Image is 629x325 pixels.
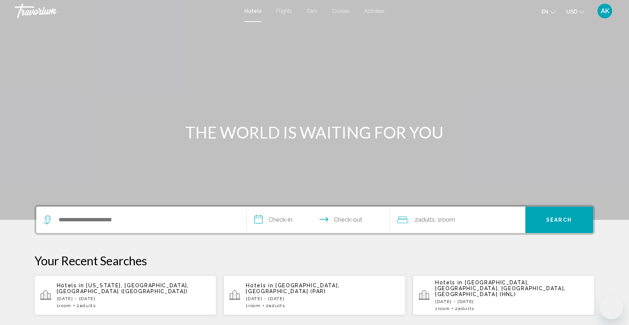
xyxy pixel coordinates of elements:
span: Hotels in [57,282,84,288]
span: [GEOGRAPHIC_DATA], [GEOGRAPHIC_DATA] (PAR) [246,282,340,294]
span: Hotels in [246,282,273,288]
span: 1 [57,303,71,308]
p: [DATE] - [DATE] [435,299,589,304]
span: 1 [435,306,450,311]
span: en [541,9,548,15]
span: Adults [418,216,435,223]
button: Hotels in [GEOGRAPHIC_DATA], [GEOGRAPHIC_DATA] (PAR)[DATE] - [DATE]1Room2Adults [223,275,406,315]
a: Activities [364,8,385,14]
button: Hotels in [US_STATE], [GEOGRAPHIC_DATA], [GEOGRAPHIC_DATA] ([GEOGRAPHIC_DATA])[DATE] - [DATE]1Roo... [34,275,217,315]
span: Room [248,303,261,308]
span: 2 [77,303,96,308]
span: 2 [415,215,435,225]
p: [DATE] - [DATE] [57,296,211,301]
button: Check in and out dates [247,207,390,233]
span: 2 [455,306,474,311]
span: 2 [266,303,285,308]
div: Search widget [36,207,593,233]
button: User Menu [595,3,614,19]
span: , 1 [435,215,455,225]
span: Search [546,217,572,223]
p: [DATE] - [DATE] [246,296,400,301]
a: Hotels [244,8,262,14]
span: AK [601,7,609,15]
h1: THE WORLD IS WAITING FOR YOU [177,123,452,142]
span: Room [59,303,71,308]
span: Room [440,216,455,223]
span: Hotels in [435,280,463,285]
span: Room [438,306,450,311]
button: Change language [541,6,555,17]
button: Change currency [566,6,584,17]
span: [US_STATE], [GEOGRAPHIC_DATA], [GEOGRAPHIC_DATA] ([GEOGRAPHIC_DATA]) [57,282,189,294]
a: Cars [307,8,317,14]
span: USD [566,9,577,15]
button: Hotels in [GEOGRAPHIC_DATA], [GEOGRAPHIC_DATA], [GEOGRAPHIC_DATA], [GEOGRAPHIC_DATA] (HNL)[DATE] ... [413,275,595,315]
span: Adults [458,306,474,311]
button: Search [525,207,593,233]
a: Cruises [332,8,349,14]
a: Flights [276,8,292,14]
span: 1 [246,303,260,308]
button: Travelers: 2 adults, 0 children [390,207,525,233]
span: Adults [80,303,96,308]
span: [GEOGRAPHIC_DATA], [GEOGRAPHIC_DATA], [GEOGRAPHIC_DATA], [GEOGRAPHIC_DATA] (HNL) [435,280,566,297]
span: Adults [269,303,285,308]
iframe: Button to launch messaging window [600,296,623,319]
p: Your Recent Searches [34,253,595,268]
a: Travorium [15,4,237,18]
